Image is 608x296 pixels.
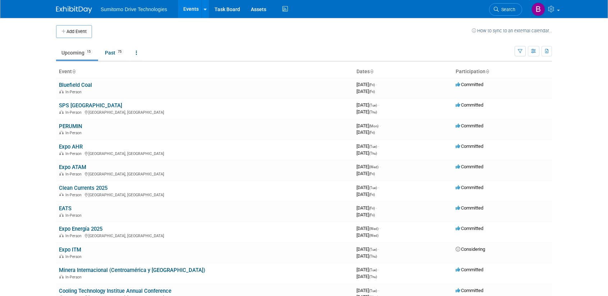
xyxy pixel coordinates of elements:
[356,246,379,252] span: [DATE]
[59,82,92,88] a: Bluefield Coal
[378,185,379,190] span: -
[65,131,84,135] span: In-Person
[378,246,379,252] span: -
[456,102,483,108] span: Committed
[356,205,377,211] span: [DATE]
[456,144,483,149] span: Committed
[356,288,379,293] span: [DATE]
[356,274,377,279] span: [DATE]
[356,253,377,259] span: [DATE]
[65,254,84,259] span: In-Person
[59,192,351,197] div: [GEOGRAPHIC_DATA], [GEOGRAPHIC_DATA]
[369,103,377,107] span: (Tue)
[59,109,351,115] div: [GEOGRAPHIC_DATA], [GEOGRAPHIC_DATA]
[59,185,107,191] a: Clean Currents 2025
[116,49,124,55] span: 75
[456,185,483,190] span: Committed
[369,83,375,87] span: (Fri)
[59,172,64,175] img: In-Person Event
[456,267,483,272] span: Committed
[456,123,483,128] span: Committed
[65,193,84,197] span: In-Person
[356,102,379,108] span: [DATE]
[369,90,375,94] span: (Fri)
[59,164,86,170] a: Expo ATAM
[369,151,377,155] span: (Thu)
[356,267,379,272] span: [DATE]
[370,69,373,74] a: Sort by Start Date
[59,267,205,273] a: Minera Internacional (Centroamérica y [GEOGRAPHIC_DATA])
[59,254,64,258] img: In-Person Event
[59,213,64,217] img: In-Person Event
[59,90,64,93] img: In-Person Event
[56,66,354,78] th: Event
[356,226,381,231] span: [DATE]
[56,6,92,13] img: ExhibitDay
[456,164,483,169] span: Committed
[369,193,375,197] span: (Fri)
[489,3,522,16] a: Search
[456,288,483,293] span: Committed
[59,275,64,278] img: In-Person Event
[531,3,545,16] img: Brittany Mitchell
[369,213,375,217] span: (Fri)
[356,82,377,87] span: [DATE]
[59,288,171,294] a: Cooling Technology Institue Annual Conference
[369,227,378,231] span: (Wed)
[56,46,98,60] a: Upcoming15
[59,123,82,130] a: PERUMIN
[356,164,381,169] span: [DATE]
[59,151,64,155] img: In-Person Event
[59,246,81,253] a: Expo ITM
[72,69,75,74] a: Sort by Event Name
[59,144,83,150] a: Expo AHR
[356,232,378,238] span: [DATE]
[356,130,375,135] span: [DATE]
[369,131,375,135] span: (Fri)
[59,150,351,156] div: [GEOGRAPHIC_DATA], [GEOGRAPHIC_DATA]
[485,69,489,74] a: Sort by Participation Type
[59,232,351,238] div: [GEOGRAPHIC_DATA], [GEOGRAPHIC_DATA]
[65,90,84,94] span: In-Person
[65,172,84,177] span: In-Person
[472,28,552,33] a: How to sync to an external calendar...
[379,164,381,169] span: -
[378,144,379,149] span: -
[100,46,129,60] a: Past75
[378,267,379,272] span: -
[56,25,92,38] button: Add Event
[85,49,93,55] span: 15
[369,165,378,169] span: (Wed)
[456,82,483,87] span: Committed
[59,226,102,232] a: Expo Energía 2025
[59,205,72,212] a: EATS
[356,123,381,128] span: [DATE]
[356,144,379,149] span: [DATE]
[456,205,483,211] span: Committed
[59,102,122,109] a: SPS [GEOGRAPHIC_DATA]
[59,131,64,134] img: In-Person Event
[356,212,375,217] span: [DATE]
[456,246,485,252] span: Considering
[356,185,379,190] span: [DATE]
[356,150,377,156] span: [DATE]
[65,151,84,156] span: In-Person
[369,289,377,293] span: (Tue)
[65,275,84,279] span: In-Person
[59,110,64,114] img: In-Person Event
[453,66,552,78] th: Participation
[369,145,377,149] span: (Tue)
[65,234,84,238] span: In-Person
[101,6,167,12] span: Sumitomo Drive Technologies
[379,123,381,128] span: -
[369,268,377,272] span: (Tue)
[369,186,377,190] span: (Tue)
[369,124,378,128] span: (Mon)
[59,171,351,177] div: [GEOGRAPHIC_DATA], [GEOGRAPHIC_DATA]
[356,171,375,176] span: [DATE]
[59,193,64,196] img: In-Person Event
[65,110,84,115] span: In-Person
[379,226,381,231] span: -
[376,205,377,211] span: -
[378,102,379,108] span: -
